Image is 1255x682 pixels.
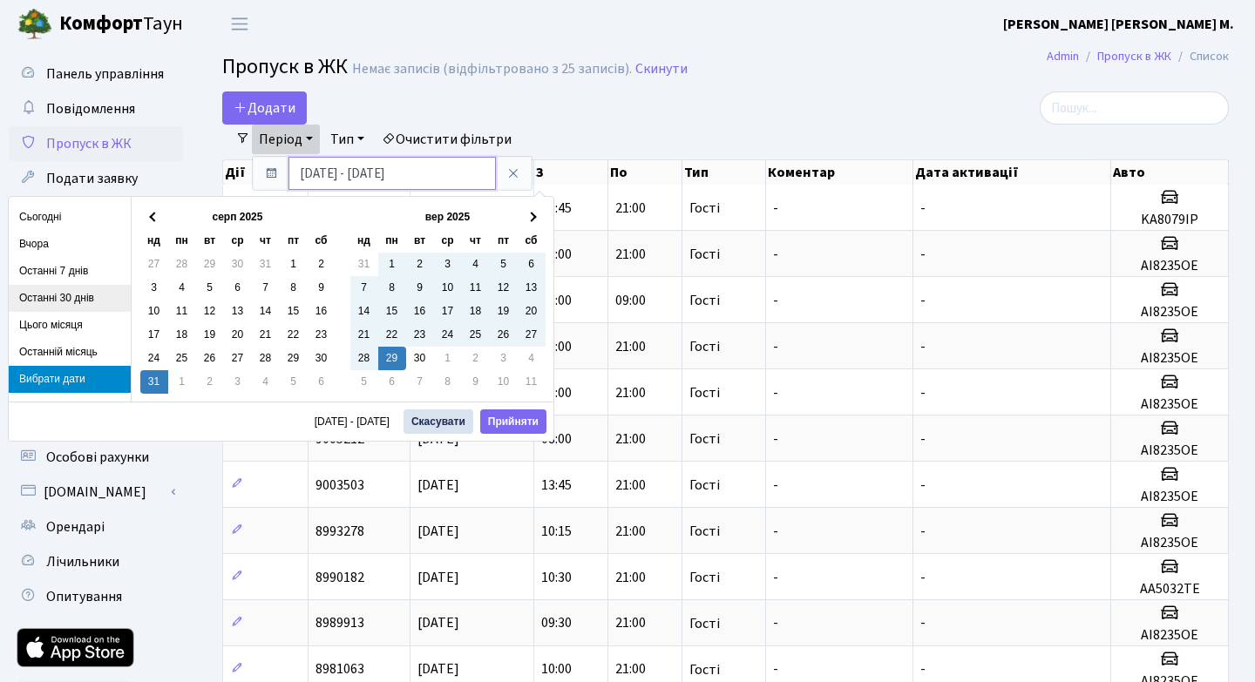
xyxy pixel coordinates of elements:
span: Гості [689,247,720,261]
a: Додати [222,91,307,125]
li: Цього місяця [9,312,131,339]
span: [DATE] [417,660,459,679]
span: - [773,245,778,264]
td: 2 [462,347,490,370]
li: Вчора [9,231,131,258]
span: 08:00 [541,383,572,402]
span: Панель управління [46,64,164,84]
td: 20 [224,323,252,347]
span: Гості [689,617,720,631]
span: - [920,429,926,449]
td: 11 [518,370,546,394]
button: Переключити навігацію [218,10,261,38]
h5: AI8235OE [1118,535,1221,551]
span: Додати [234,98,295,118]
td: 23 [308,323,336,347]
li: Вибрати дати [9,366,131,393]
td: 28 [168,253,196,276]
span: Повідомлення [46,99,135,118]
th: пт [280,229,308,253]
h5: AI8235OE [1118,350,1221,367]
td: 20 [518,300,546,323]
span: Гості [689,294,720,307]
td: 7 [252,276,280,300]
td: 4 [168,276,196,300]
span: 21:00 [615,383,646,402]
th: нд [140,229,168,253]
td: 23 [406,323,434,347]
td: 18 [168,323,196,347]
button: Скасувати [404,409,473,434]
td: 17 [434,300,462,323]
td: 28 [252,347,280,370]
span: 10:00 [541,660,572,679]
td: 29 [378,347,406,370]
li: Список [1171,47,1229,66]
td: 31 [140,370,168,394]
span: - [773,429,778,449]
a: Опитування [9,579,183,614]
td: 8 [280,276,308,300]
td: 10 [490,370,518,394]
nav: breadcrumb [1021,38,1255,75]
td: 6 [518,253,546,276]
span: Гості [689,478,720,492]
td: 6 [308,370,336,394]
span: 10:15 [541,522,572,541]
a: [PERSON_NAME] [PERSON_NAME] М. [1003,14,1234,35]
span: 21:00 [615,614,646,633]
td: 12 [490,276,518,300]
th: Дата активації [913,160,1112,185]
td: 5 [350,370,378,394]
span: - [920,614,926,633]
h5: AI8235OE [1118,489,1221,505]
h5: AI8235OE [1118,627,1221,644]
a: Очистити фільтри [375,125,519,154]
a: Скинути [635,61,688,78]
td: 11 [168,300,196,323]
td: 2 [196,370,224,394]
td: 12 [196,300,224,323]
span: 21:00 [615,245,646,264]
span: 09:00 [615,291,646,310]
span: - [773,614,778,633]
th: серп 2025 [168,206,308,229]
td: 16 [308,300,336,323]
span: Гості [689,340,720,354]
a: Тип [323,125,371,154]
th: нд [350,229,378,253]
td: 24 [140,347,168,370]
td: 18 [462,300,490,323]
span: 9003503 [315,476,364,495]
th: сб [308,229,336,253]
a: Пропуск в ЖК [9,126,183,161]
span: - [920,476,926,495]
td: 25 [168,347,196,370]
span: 21:00 [615,429,646,449]
b: [PERSON_NAME] [PERSON_NAME] М. [1003,15,1234,34]
td: 21 [252,323,280,347]
span: 21:00 [615,522,646,541]
td: 1 [280,253,308,276]
td: 30 [308,347,336,370]
td: 10 [140,300,168,323]
th: вт [196,229,224,253]
span: - [920,199,926,218]
td: 22 [280,323,308,347]
span: Опитування [46,587,122,606]
th: Тип [682,160,766,185]
div: Немає записів (відфільтровано з 25 записів). [352,61,632,78]
td: 1 [378,253,406,276]
td: 19 [490,300,518,323]
td: 25 [462,323,490,347]
td: 5 [490,253,518,276]
td: 3 [224,370,252,394]
a: Подати заявку [9,161,183,196]
td: 13 [224,300,252,323]
td: 24 [434,323,462,347]
td: 14 [350,300,378,323]
span: Гості [689,386,720,400]
h5: AA5032TE [1118,581,1221,598]
td: 2 [308,253,336,276]
td: 8 [434,370,462,394]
